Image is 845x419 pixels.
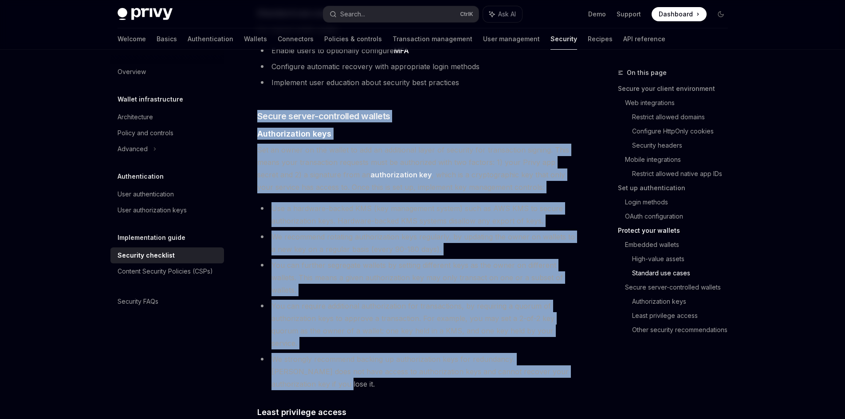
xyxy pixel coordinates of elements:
a: Secure server-controlled wallets [625,280,735,294]
a: Least privilege access [632,309,735,323]
a: Policy and controls [110,125,224,141]
div: Advanced [118,144,148,154]
div: Security FAQs [118,296,158,307]
a: Restrict allowed domains [632,110,735,124]
div: Search... [340,9,365,20]
a: Recipes [588,28,613,50]
a: Login methods [625,195,735,209]
a: Authentication [188,28,233,50]
a: Set up authentication [618,181,735,195]
li: Configure automatic recovery with appropriate login methods [257,60,577,73]
a: Security FAQs [110,294,224,309]
div: Policy and controls [118,128,173,138]
a: Protect your wallets [618,223,735,238]
a: Security headers [632,138,735,153]
li: Use a hardware-backed KMS (key management system) such as AWS KMS to secure authorization keys. H... [257,202,577,227]
a: MFA [394,46,409,55]
a: Security checklist [110,247,224,263]
li: You can further segregate wallets by setting different keys as the owner on different wallets. Th... [257,259,577,296]
a: High-value assets [632,252,735,266]
a: Wallets [244,28,267,50]
a: Basics [157,28,177,50]
span: Least privilege access [257,406,346,418]
span: Ask AI [498,10,516,19]
li: We recommend rotating authorization keys regularly, by updating the owner on wallets to a new key... [257,231,577,255]
li: We strongly recommend backing up authorization keys for redundancy. [PERSON_NAME] does not have a... [257,353,577,390]
h5: Wallet infrastructure [118,94,183,105]
a: Dashboard [652,7,707,21]
span: Secure server-controlled wallets [257,110,390,122]
a: User management [483,28,540,50]
div: Content Security Policies (CSPs) [118,266,213,277]
a: Secure your client environment [618,82,735,96]
a: Security [550,28,577,50]
a: API reference [623,28,665,50]
a: Welcome [118,28,146,50]
li: Enable users to optionally configure [257,44,577,57]
div: Architecture [118,112,153,122]
a: Policies & controls [324,28,382,50]
a: Architecture [110,109,224,125]
a: Other security recommendations [632,323,735,337]
li: You can require additional authorization for transactions, by requiring a quorum of authorization... [257,300,577,349]
h5: Authentication [118,171,164,182]
a: Authorization keys [632,294,735,309]
a: authorization key [370,170,432,180]
a: User authentication [110,186,224,202]
div: Security checklist [118,250,175,261]
a: Mobile integrations [625,153,735,167]
button: Ask AI [483,6,522,22]
span: Dashboard [659,10,693,19]
span: Ctrl K [460,11,473,18]
a: Restrict allowed native app IDs [632,167,735,181]
img: dark logo [118,8,173,20]
a: OAuth configuration [625,209,735,223]
a: Web integrations [625,96,735,110]
a: Content Security Policies (CSPs) [110,263,224,279]
span: Authorization keys [257,128,331,140]
h5: Implementation guide [118,232,185,243]
li: Implement user education about security best practices [257,76,577,89]
a: Support [617,10,641,19]
button: Toggle dark mode [714,7,728,21]
div: User authorization keys [118,205,187,215]
div: User authentication [118,189,174,200]
span: On this page [627,67,667,78]
div: Overview [118,67,146,77]
a: Standard use cases [632,266,735,280]
a: Demo [588,10,606,19]
a: Overview [110,64,224,80]
a: Transaction management [393,28,472,50]
a: Embedded wallets [625,238,735,252]
a: User authorization keys [110,202,224,218]
a: Configure HttpOnly cookies [632,124,735,138]
span: Set an owner on the wallet to add an additional layer of security for transaction signing. This m... [257,144,577,193]
a: Connectors [278,28,314,50]
button: Search...CtrlK [323,6,479,22]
